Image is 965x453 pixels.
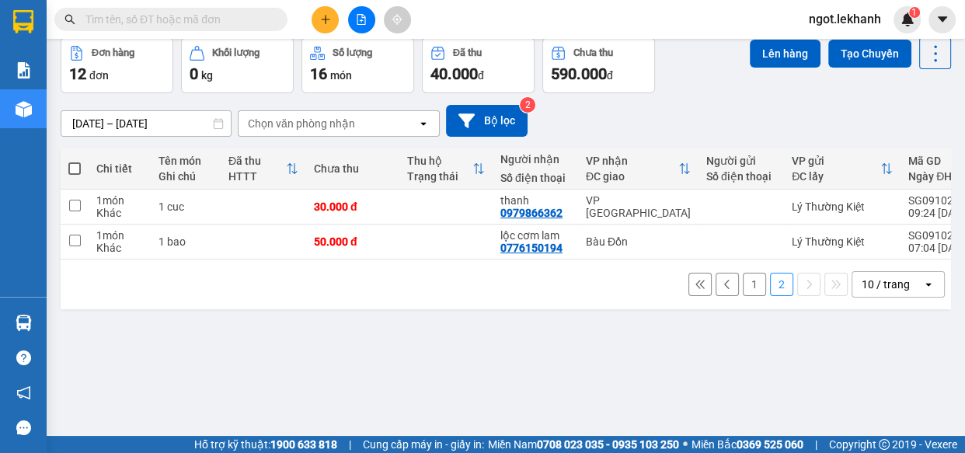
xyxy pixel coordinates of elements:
span: 590.000 [551,64,607,83]
div: Khối lượng [212,47,260,58]
div: Người gửi [706,155,776,167]
span: caret-down [935,12,949,26]
div: Chưa thu [314,162,392,175]
span: kg [201,69,213,82]
div: Tên món [159,155,213,167]
div: Lý Thường Kiệt [792,200,893,213]
button: Lên hàng [750,40,820,68]
svg: open [922,278,935,291]
div: Đã thu [228,155,286,167]
img: solution-icon [16,62,32,78]
th: Toggle SortBy [578,148,698,190]
button: Đã thu40.000đ [422,37,535,93]
div: Đã thu [453,47,482,58]
svg: open [417,117,430,130]
div: Lý Thường Kiệt [792,235,893,248]
button: 1 [743,273,766,296]
button: aim [384,6,411,33]
th: Toggle SortBy [399,148,493,190]
div: Ghi chú [159,170,213,183]
button: Khối lượng0kg [181,37,294,93]
div: VP nhận [586,155,678,167]
span: 0 [190,64,198,83]
div: Chi tiết [96,162,143,175]
span: ⚪️ [683,441,688,448]
div: Số điện thoại [706,170,776,183]
div: Chưa thu [573,47,613,58]
span: đ [478,69,484,82]
button: caret-down [928,6,956,33]
span: món [330,69,352,82]
sup: 1 [909,7,920,18]
span: | [349,436,351,453]
span: 16 [310,64,327,83]
div: Đơn hàng [92,47,134,58]
div: Số điện thoại [500,172,570,184]
div: thanh [500,194,570,207]
div: Trạng thái [407,170,472,183]
div: Chọn văn phòng nhận [248,116,355,131]
span: đơn [89,69,109,82]
input: Tìm tên, số ĐT hoặc mã đơn [85,11,269,28]
button: 2 [770,273,793,296]
button: file-add [348,6,375,33]
div: VP gửi [792,155,880,167]
img: warehouse-icon [16,101,32,117]
img: logo-vxr [13,10,33,33]
div: Khác [96,242,143,254]
div: 30.000 đ [314,200,392,213]
div: 1 cuc [159,200,213,213]
div: 1 món [96,229,143,242]
div: Bàu Đồn [586,235,691,248]
span: đ [607,69,613,82]
div: Người nhận [500,153,570,166]
span: Cung cấp máy in - giấy in: [363,436,484,453]
div: ĐC lấy [792,170,880,183]
div: 0979866362 [500,207,563,219]
span: 12 [69,64,86,83]
div: HTTT [228,170,286,183]
span: copyright [879,439,890,450]
th: Toggle SortBy [221,148,306,190]
span: file-add [356,14,367,25]
strong: 0708 023 035 - 0935 103 250 [537,438,679,451]
span: Hỗ trợ kỹ thuật: [194,436,337,453]
span: 1 [911,7,917,18]
button: Số lượng16món [301,37,414,93]
img: icon-new-feature [901,12,914,26]
span: | [815,436,817,453]
div: Khác [96,207,143,219]
div: Thu hộ [407,155,472,167]
button: plus [312,6,339,33]
div: 0776150194 [500,242,563,254]
button: Bộ lọc [446,105,528,137]
div: VP [GEOGRAPHIC_DATA] [586,194,691,219]
div: Số lượng [333,47,372,58]
span: Miền Nam [488,436,679,453]
strong: 0369 525 060 [737,438,803,451]
div: 50.000 đ [314,235,392,248]
div: ĐC giao [586,170,678,183]
div: lộc cơm lam [500,229,570,242]
button: Đơn hàng12đơn [61,37,173,93]
span: 40.000 [430,64,478,83]
span: search [64,14,75,25]
input: Select a date range. [61,111,231,136]
span: aim [392,14,402,25]
div: 1 món [96,194,143,207]
span: ngot.lekhanh [796,9,894,29]
div: 1 bao [159,235,213,248]
span: Miền Bắc [692,436,803,453]
button: Chưa thu590.000đ [542,37,655,93]
th: Toggle SortBy [784,148,901,190]
button: Tạo Chuyến [828,40,911,68]
sup: 2 [520,97,535,113]
span: message [16,420,31,435]
span: plus [320,14,331,25]
div: 10 / trang [862,277,910,292]
span: question-circle [16,350,31,365]
strong: 1900 633 818 [270,438,337,451]
span: notification [16,385,31,400]
img: warehouse-icon [16,315,32,331]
